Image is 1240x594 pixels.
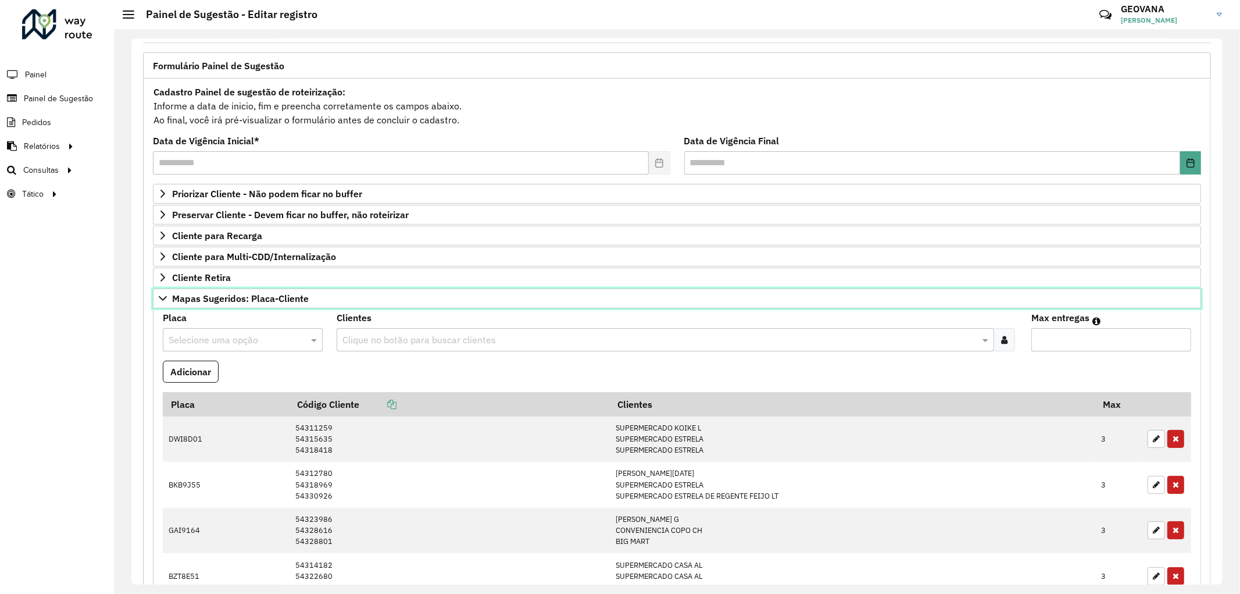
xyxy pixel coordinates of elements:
em: Máximo de clientes que serão colocados na mesma rota com os clientes informados [1092,316,1100,326]
a: Contato Rápido [1093,2,1118,27]
label: Placa [163,311,187,325]
button: Choose Date [1180,151,1201,175]
a: Cliente para Multi-CDD/Internalização [153,247,1201,266]
span: Mapas Sugeridos: Placa-Cliente [172,294,309,303]
a: Cliente para Recarga [153,226,1201,246]
a: Cliente Retira [153,268,1201,287]
span: [PERSON_NAME] [1121,15,1208,26]
td: 54311259 54315635 54318418 [290,417,610,462]
span: Cliente Retira [172,273,231,282]
td: DWI8D01 [163,417,290,462]
span: Painel de Sugestão [24,93,93,105]
strong: Cadastro Painel de sugestão de roteirização: [153,86,345,98]
th: Placa [163,392,290,417]
h2: Painel de Sugestão - Editar registro [134,8,317,21]
td: 3 [1095,417,1142,462]
td: GAI9164 [163,508,290,554]
span: Pedidos [22,116,51,129]
button: Adicionar [163,361,219,383]
label: Max entregas [1031,311,1089,325]
span: Cliente para Recarga [172,231,262,240]
td: [PERSON_NAME] G CONVENIENCIA COPO CH BIG MART [609,508,1095,554]
h3: GEOVANA [1121,3,1208,15]
div: Informe a data de inicio, fim e preencha corretamente os campos abaixo. Ao final, você irá pré-vi... [153,84,1201,127]
a: Copiar [360,399,397,410]
td: 54323986 54328616 54328801 [290,508,610,554]
th: Clientes [609,392,1095,417]
th: Código Cliente [290,392,610,417]
td: SUPERMERCADO KOIKE L SUPERMERCADO ESTRELA SUPERMERCADO ESTRELA [609,417,1095,462]
a: Preservar Cliente - Devem ficar no buffer, não roteirizar [153,205,1201,225]
span: Preservar Cliente - Devem ficar no buffer, não roteirizar [172,210,409,219]
span: Priorizar Cliente - Não podem ficar no buffer [172,189,362,198]
span: Tático [22,188,44,200]
label: Data de Vigência Inicial [153,134,259,148]
a: Mapas Sugeridos: Placa-Cliente [153,289,1201,308]
span: Painel [25,69,47,81]
td: BKB9J55 [163,462,290,508]
td: 3 [1095,508,1142,554]
span: Cliente para Multi-CDD/Internalização [172,252,336,261]
span: Formulário Painel de Sugestão [153,61,284,70]
a: Priorizar Cliente - Não podem ficar no buffer [153,184,1201,204]
td: 3 [1095,462,1142,508]
span: Relatórios [24,140,60,152]
label: Data de Vigência Final [684,134,780,148]
th: Max [1095,392,1142,417]
label: Clientes [337,311,371,325]
td: [PERSON_NAME][DATE] SUPERMERCADO ESTRELA SUPERMERCADO ESTRELA DE REGENTE FEIJO LT [609,462,1095,508]
span: Consultas [23,164,59,176]
td: 54312780 54318969 54330926 [290,462,610,508]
